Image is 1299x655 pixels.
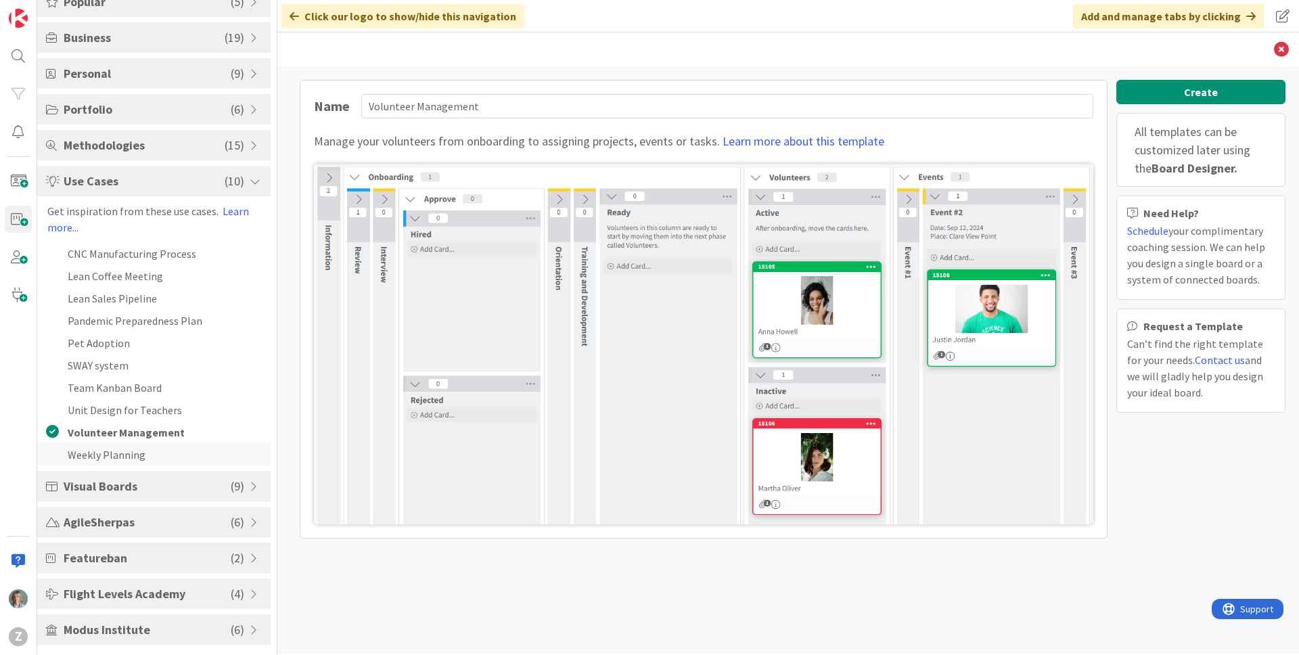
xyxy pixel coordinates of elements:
[9,627,28,646] div: Z
[64,585,231,603] span: Flight Levels Academy
[64,64,231,83] span: Personal
[64,549,231,567] span: Featureban
[231,477,244,495] span: ( 9 )
[231,64,244,83] span: ( 9 )
[64,513,231,531] span: AgileSherpas
[37,376,271,399] li: Team Kanban Board
[64,620,231,639] span: Modus Institute
[64,28,225,47] span: Business
[1195,353,1245,367] a: Contact us
[9,9,28,28] img: Visit kanbanzone.com
[723,133,884,149] a: Learn more about this template
[231,549,244,567] span: ( 2 )
[37,421,271,443] li: Volunteer Management
[1073,4,1264,28] div: Add and manage tabs by clicking
[37,287,271,309] li: Lean Sales Pipeline
[37,265,271,287] li: Lean Coffee Meeting
[231,100,244,118] span: ( 6 )
[28,2,62,18] span: Support
[1143,208,1199,219] b: Need Help?
[225,172,244,190] span: ( 10 )
[64,477,231,495] span: Visual Boards
[37,309,271,332] li: Pandemic Preparedness Plan
[37,399,271,421] li: Unit Design for Teachers
[9,589,28,608] img: ZL
[1127,224,1265,286] span: your complimentary coaching session. We can help you design a single board or a system of connect...
[314,96,355,116] div: Name
[64,100,231,118] span: Portfolio
[37,242,271,265] li: CNC Manufacturing Process
[37,203,271,235] div: Get inspiration from these use cases.
[1116,113,1285,187] div: All templates can be customized later using the
[37,443,271,466] li: Weekly Planning
[314,132,1093,150] div: Manage your volunteers from onboarding to assigning projects, events or tasks.
[225,28,244,47] span: ( 19 )
[1143,321,1243,332] b: Request a Template
[225,136,244,154] span: ( 15 )
[1127,336,1275,401] div: Can’t find the right template for your needs. and we will gladly help you design your ideal board.
[281,4,524,28] div: Click our logo to show/hide this navigation
[231,513,244,531] span: ( 6 )
[1127,224,1168,238] a: Schedule
[37,354,271,376] li: SWAY system
[64,172,225,190] span: Use Cases
[314,164,1093,524] img: Volunteer Management
[1116,80,1285,104] button: Create
[231,585,244,603] span: ( 4 )
[64,136,225,154] span: Methodologies
[1152,160,1237,176] b: Board Designer.
[231,620,244,639] span: ( 6 )
[37,332,271,354] li: Pet Adoption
